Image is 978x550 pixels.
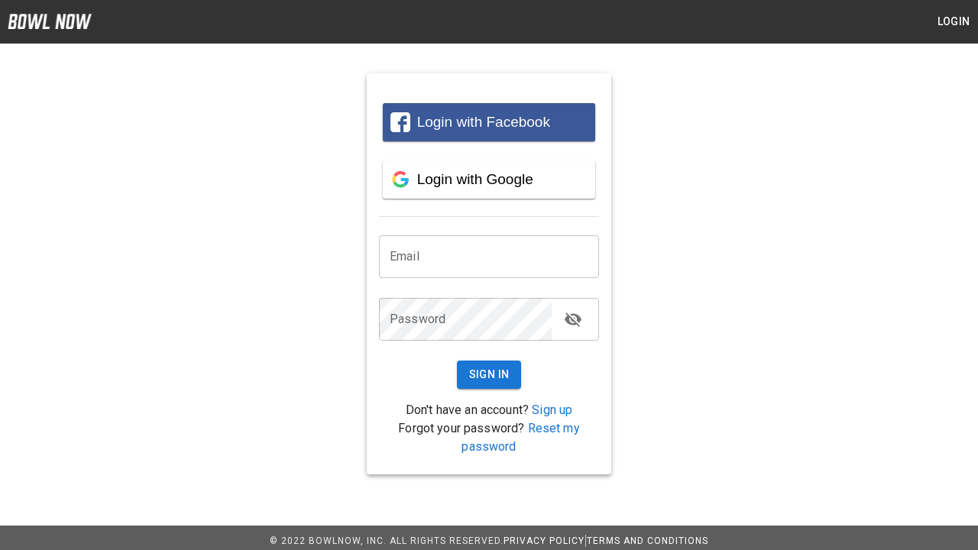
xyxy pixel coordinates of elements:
[379,401,599,419] p: Don't have an account?
[457,361,522,389] button: Sign In
[532,403,572,417] a: Sign up
[379,419,599,456] p: Forgot your password?
[929,8,978,36] button: Login
[383,103,595,141] button: Login with Facebook
[270,535,504,546] span: © 2022 BowlNow, Inc. All Rights Reserved.
[8,14,92,29] img: logo
[558,304,588,335] button: toggle password visibility
[504,535,585,546] a: Privacy Policy
[417,114,550,130] span: Login with Facebook
[383,160,595,199] button: Login with Google
[417,171,533,187] span: Login with Google
[587,535,708,546] a: Terms and Conditions
[461,421,579,454] a: Reset my password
